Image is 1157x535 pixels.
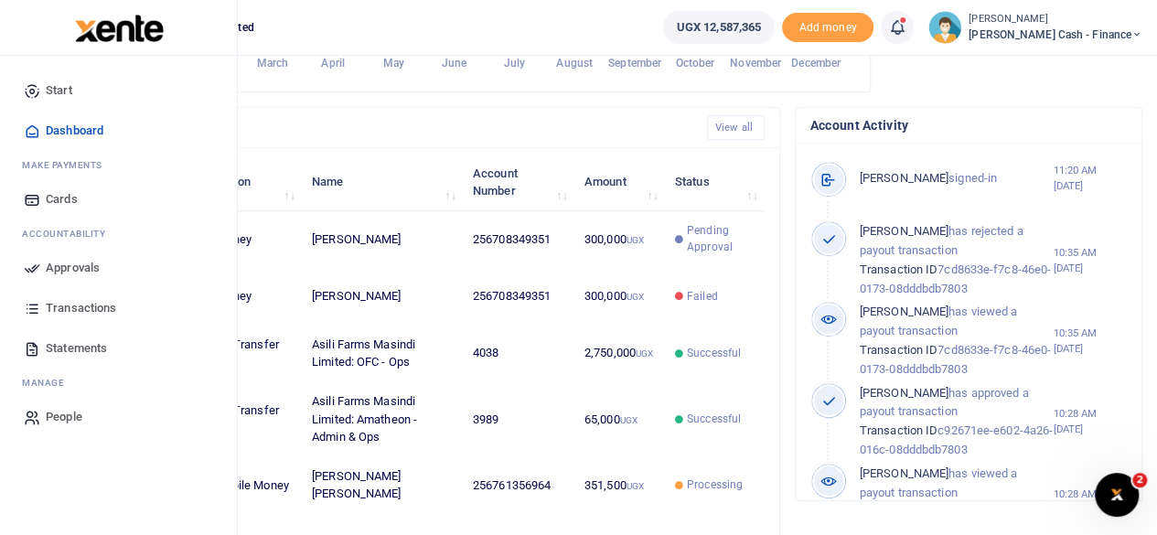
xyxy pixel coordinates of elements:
[177,325,302,381] td: Account Transfer outwards
[46,299,116,317] span: Transactions
[677,18,761,37] span: UGX 12,587,365
[928,11,1142,44] a: profile-user [PERSON_NAME] [PERSON_NAME] Cash - Finance
[782,13,873,43] li: Toup your wallet
[463,268,574,325] td: 256708349351
[665,154,765,210] th: Status: activate to sort column ascending
[177,268,302,325] td: Airtel Money
[860,343,937,357] span: Transaction ID
[782,13,873,43] span: Add money
[15,111,222,151] a: Dashboard
[663,11,775,44] a: UGX 12,587,365
[463,382,574,457] td: 3989
[321,57,345,70] tspan: April
[969,27,1142,43] span: [PERSON_NAME] Cash - Finance
[177,382,302,457] td: Account Transfer outwards
[1053,245,1127,276] small: 10:35 AM [DATE]
[608,57,662,70] tspan: September
[302,154,463,210] th: Name: activate to sort column ascending
[687,222,755,255] span: Pending Approval
[860,384,1054,460] p: has approved a payout transaction c92671ee-e602-4a26-016c-08dddbdb7803
[302,268,463,325] td: [PERSON_NAME]
[574,325,665,381] td: 2,750,000
[302,211,463,268] td: [PERSON_NAME]
[463,325,574,381] td: 4038
[302,457,463,514] td: [PERSON_NAME] [PERSON_NAME]
[503,57,524,70] tspan: July
[15,179,222,219] a: Cards
[860,222,1054,298] p: has rejected a payout transaction 7cd8633e-f7c8-46e0-0173-08dddbdb7803
[687,476,743,493] span: Processing
[556,57,593,70] tspan: August
[791,57,841,70] tspan: December
[860,386,948,400] span: [PERSON_NAME]
[860,224,948,238] span: [PERSON_NAME]
[782,19,873,33] a: Add money
[687,345,741,361] span: Successful
[36,227,105,241] span: countability
[177,457,302,514] td: MTN Mobile Money
[707,115,765,140] a: View all
[463,457,574,514] td: 256761356964
[46,81,72,100] span: Start
[257,57,289,70] tspan: March
[46,122,103,140] span: Dashboard
[574,154,665,210] th: Amount: activate to sort column ascending
[574,382,665,457] td: 65,000
[860,305,948,318] span: [PERSON_NAME]
[15,328,222,369] a: Statements
[302,325,463,381] td: Asili Farms Masindi Limited: OFC - Ops
[928,11,961,44] img: profile-user
[627,235,644,245] small: UGX
[860,262,937,276] span: Transaction ID
[46,259,100,277] span: Approvals
[441,57,466,70] tspan: June
[31,158,102,172] span: ake Payments
[627,481,644,491] small: UGX
[15,151,222,179] li: M
[810,115,1127,135] h4: Account Activity
[15,397,222,437] a: People
[463,211,574,268] td: 256708349351
[969,12,1142,27] small: [PERSON_NAME]
[15,288,222,328] a: Transactions
[1095,473,1139,517] iframe: Intercom live chat
[574,457,665,514] td: 351,500
[15,369,222,397] li: M
[15,219,222,248] li: Ac
[1132,473,1147,487] span: 2
[302,382,463,457] td: Asili Farms Masindi Limited: Amatheon - Admin & Ops
[860,303,1054,379] p: has viewed a payout transaction 7cd8633e-f7c8-46e0-0173-08dddbdb7803
[177,154,302,210] th: Transaction: activate to sort column ascending
[687,288,718,305] span: Failed
[656,11,782,44] li: Wallet ballance
[687,411,741,427] span: Successful
[73,20,164,34] a: logo-small logo-large logo-large
[46,408,82,426] span: People
[619,415,637,425] small: UGX
[860,171,948,185] span: [PERSON_NAME]
[463,154,574,210] th: Account Number: activate to sort column ascending
[860,169,1054,188] p: signed-in
[177,211,302,268] td: Airtel Money
[860,466,948,480] span: [PERSON_NAME]
[574,211,665,268] td: 300,000
[1053,326,1127,357] small: 10:35 AM [DATE]
[382,57,403,70] tspan: May
[85,118,692,138] h4: Recent Transactions
[31,376,65,390] span: anage
[574,268,665,325] td: 300,000
[75,15,164,42] img: logo-large
[1053,406,1127,437] small: 10:28 AM [DATE]
[46,339,107,358] span: Statements
[860,423,937,437] span: Transaction ID
[730,57,782,70] tspan: November
[676,57,716,70] tspan: October
[1053,163,1127,194] small: 11:20 AM [DATE]
[627,292,644,302] small: UGX
[15,70,222,111] a: Start
[46,190,78,209] span: Cards
[15,248,222,288] a: Approvals
[636,348,653,358] small: UGX
[1053,487,1127,518] small: 10:28 AM [DATE]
